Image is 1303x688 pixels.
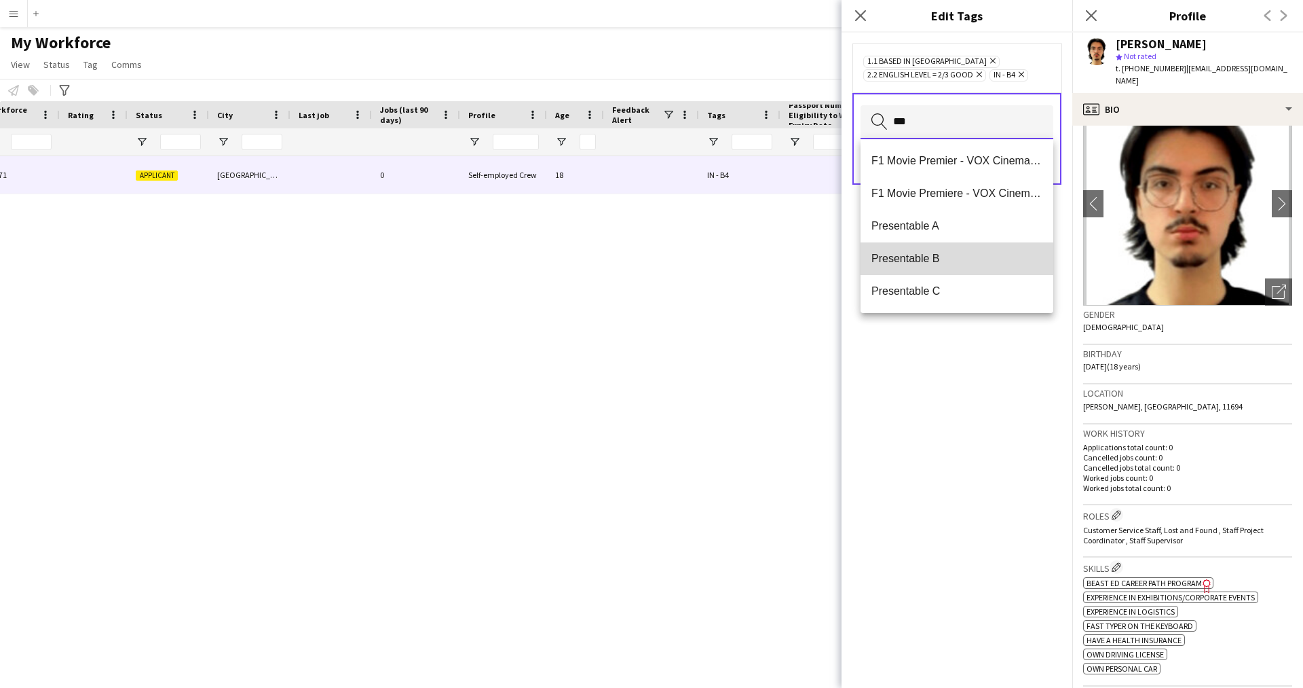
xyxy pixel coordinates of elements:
[732,134,772,150] input: Tags Filter Input
[160,134,201,150] input: Status Filter Input
[1265,278,1292,306] div: Open photos pop-in
[555,110,569,120] span: Age
[1083,560,1292,575] h3: Skills
[580,134,596,150] input: Age Filter Input
[380,105,436,125] span: Jobs (last 90 days)
[555,136,567,148] button: Open Filter Menu
[209,156,290,194] div: [GEOGRAPHIC_DATA]
[871,219,1042,232] span: Presentable A
[1072,7,1303,24] h3: Profile
[136,136,148,148] button: Open Filter Menu
[789,100,875,130] span: Passport Number or Eligibility to Work Expiry Date
[1087,649,1164,659] span: Own Driving License
[1116,38,1207,50] div: [PERSON_NAME]
[1124,51,1156,61] span: Not rated
[867,56,987,67] span: 1.1 Based in [GEOGRAPHIC_DATA]
[83,58,98,71] span: Tag
[1083,442,1292,452] p: Applications total count: 0
[468,136,480,148] button: Open Filter Menu
[136,110,162,120] span: Status
[299,110,329,120] span: Last job
[1083,525,1264,545] span: Customer Service Staff, Lost and Found , Staff Project Coordinator , Staff Supervisor
[1087,621,1193,631] span: Fast typer on the keyboard
[217,110,233,120] span: City
[1083,401,1243,412] span: [PERSON_NAME], [GEOGRAPHIC_DATA], 11694
[372,156,460,194] div: 0
[56,82,73,98] app-action-btn: Advanced filters
[1087,635,1182,645] span: Have a Health Insurance
[136,170,178,181] span: Applicant
[1083,361,1141,372] span: [DATE] (18 years)
[612,105,662,125] span: Feedback Alert
[789,136,801,148] button: Open Filter Menu
[217,136,229,148] button: Open Filter Menu
[813,134,908,150] input: Passport Number or Eligibility to Work Expiry Date Filter Input
[68,110,94,120] span: Rating
[707,110,725,120] span: Tags
[871,154,1042,167] span: F1 Movie Premier - VOX Cinemas, Red Sea Mall Jeddah
[1083,387,1292,399] h3: Location
[1072,93,1303,126] div: Bio
[111,58,142,71] span: Comms
[1083,102,1292,306] img: Crew avatar or photo
[1083,322,1164,332] span: [DEMOGRAPHIC_DATA]
[1083,483,1292,493] p: Worked jobs total count: 0
[460,156,547,194] div: Self-employed Crew
[1083,508,1292,522] h3: Roles
[78,56,103,73] a: Tag
[867,70,973,81] span: 2.2 English Level = 2/3 Good
[1116,63,1287,86] span: | [EMAIL_ADDRESS][DOMAIN_NAME]
[842,7,1072,24] h3: Edit Tags
[707,136,719,148] button: Open Filter Menu
[1083,427,1292,439] h3: Work history
[38,56,75,73] a: Status
[1083,452,1292,463] p: Cancelled jobs count: 0
[871,285,1042,297] span: Presentable C
[1087,592,1255,602] span: Experience in Exhibitions/Corporate Events
[1083,348,1292,360] h3: Birthday
[994,70,1015,81] span: IN - B4
[11,134,52,150] input: Workforce ID Filter Input
[11,58,30,71] span: View
[1116,63,1186,73] span: t. [PHONE_NUMBER]
[5,56,35,73] a: View
[547,156,604,194] div: 18
[43,58,70,71] span: Status
[871,252,1042,265] span: Presentable B
[1083,308,1292,321] h3: Gender
[1087,664,1157,674] span: Own Personal Car
[1083,473,1292,483] p: Worked jobs count: 0
[1083,463,1292,473] p: Cancelled jobs total count: 0
[11,33,111,53] span: My Workforce
[106,56,147,73] a: Comms
[242,134,282,150] input: City Filter Input
[468,110,495,120] span: Profile
[493,134,539,150] input: Profile Filter Input
[1087,606,1175,617] span: Experience in Logistics
[1087,578,1202,588] span: Beast ED Career Path Program
[699,156,780,194] div: IN - B4
[871,187,1042,200] span: F1 Movie Premiere - VOX Cinemas, VIA [GEOGRAPHIC_DATA]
